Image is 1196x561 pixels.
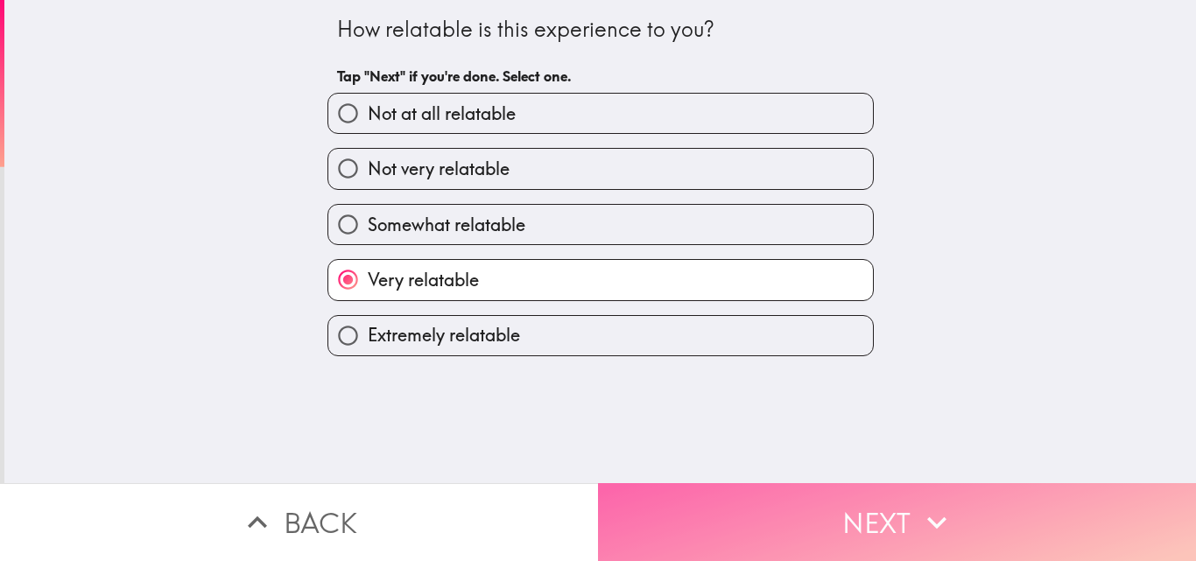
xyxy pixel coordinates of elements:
span: Very relatable [368,268,479,292]
div: How relatable is this experience to you? [337,15,864,45]
button: Next [598,483,1196,561]
span: Extremely relatable [368,323,520,347]
h6: Tap "Next" if you're done. Select one. [337,67,864,86]
button: Very relatable [328,260,873,299]
span: Not at all relatable [368,102,516,126]
button: Somewhat relatable [328,205,873,244]
button: Extremely relatable [328,316,873,355]
button: Not very relatable [328,149,873,188]
button: Not at all relatable [328,94,873,133]
span: Somewhat relatable [368,213,525,237]
span: Not very relatable [368,157,510,181]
